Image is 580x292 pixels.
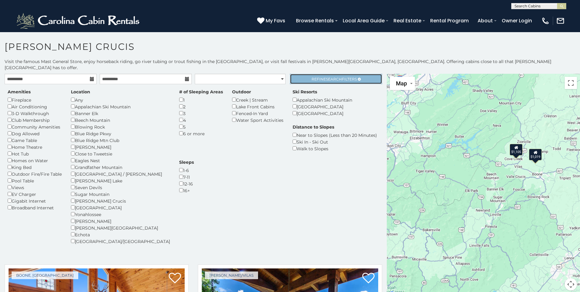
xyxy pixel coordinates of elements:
[390,15,424,26] a: Real Estate
[71,130,170,137] div: Blue Ridge Pkwy
[8,150,62,157] div: Hot Tub
[565,77,577,89] button: Toggle fullscreen view
[12,271,78,279] a: Boone, [GEOGRAPHIC_DATA]
[293,110,352,117] div: [GEOGRAPHIC_DATA]
[71,224,170,231] div: [PERSON_NAME][GEOGRAPHIC_DATA]
[71,177,170,184] div: [PERSON_NAME] Lake
[179,180,194,187] div: 12-16
[71,164,170,170] div: Grandfather Mountain
[293,103,352,110] div: [GEOGRAPHIC_DATA]
[205,271,258,279] a: [PERSON_NAME]/Vilas
[179,110,223,117] div: 3
[71,170,170,177] div: [GEOGRAPHIC_DATA] / [PERSON_NAME]
[312,77,357,81] span: Refine Filters
[475,15,496,26] a: About
[71,117,170,123] div: Beech Mountain
[179,187,194,194] div: 16+
[293,145,377,152] div: Walk to Slopes
[293,132,377,138] div: Near to Slopes (Less than 20 Minutes)
[71,197,170,204] div: [PERSON_NAME] Crucis
[71,204,170,211] div: [GEOGRAPHIC_DATA]
[169,272,181,285] a: Add to favorites
[8,130,62,137] div: Dog Allowed
[179,167,194,174] div: 1-6
[293,138,377,145] div: Ski In - Ski Out
[290,74,382,84] a: RefineSearchFilters
[8,137,62,144] div: Game Table
[179,159,194,165] label: Sleeps
[293,96,352,103] div: Appalachian Ski Mountain
[71,238,170,245] div: [GEOGRAPHIC_DATA]/[GEOGRAPHIC_DATA]
[362,272,375,285] a: Add to favorites
[71,96,170,103] div: Any
[71,123,170,130] div: Blowing Rock
[232,103,283,110] div: Lake Front Cabins
[556,17,565,25] img: mail-regular-white.png
[8,184,62,191] div: Views
[71,218,170,224] div: [PERSON_NAME]
[8,110,62,117] div: 3-D Walkthrough
[565,278,577,290] button: Map camera controls
[541,17,550,25] img: phone-regular-white.png
[179,89,223,95] label: # of Sleeping Areas
[71,184,170,191] div: Seven Devils
[8,170,62,177] div: Outdoor Fire/Fire Table
[8,117,62,123] div: Club Membership
[8,144,62,150] div: Home Theatre
[510,144,523,155] div: $1,105
[179,103,223,110] div: 2
[8,123,62,130] div: Community Amenities
[390,77,415,90] button: Change map style
[179,130,223,137] div: 6 or more
[232,117,283,123] div: Water Sport Activities
[499,15,535,26] a: Owner Login
[266,17,285,24] span: My Favs
[293,89,317,95] label: Ski Resorts
[529,149,542,160] div: $1,019
[71,103,170,110] div: Appalachian Ski Mountain
[179,123,223,130] div: 5
[71,137,170,144] div: Blue Ridge Mtn Club
[71,89,90,95] label: Location
[427,15,472,26] a: Rental Program
[71,144,170,150] div: [PERSON_NAME]
[8,103,62,110] div: Air Conditioning
[340,15,388,26] a: Local Area Guide
[179,117,223,123] div: 4
[8,191,62,197] div: EV Charger
[179,174,194,180] div: 7-11
[396,80,407,87] span: Map
[71,191,170,197] div: Sugar Mountain
[71,150,170,157] div: Close to Tweetsie
[71,231,170,238] div: Echota
[293,15,337,26] a: Browse Rentals
[15,12,142,30] img: White-1-2.png
[8,157,62,164] div: Homes on Water
[257,17,287,25] a: My Favs
[71,110,170,117] div: Banner Elk
[8,96,62,103] div: Fireplace
[232,110,283,117] div: Fenced-In Yard
[8,164,62,170] div: King Bed
[71,211,170,218] div: Yonahlossee
[8,204,62,211] div: Broadband Internet
[8,177,62,184] div: Pool Table
[71,157,170,164] div: Eagles Nest
[232,89,251,95] label: Outdoor
[8,89,31,95] label: Amenities
[232,96,283,103] div: Creek | Stream
[293,124,334,130] label: Distance to Slopes
[179,96,223,103] div: 1
[326,77,342,81] span: Search
[8,197,62,204] div: Gigabit Internet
